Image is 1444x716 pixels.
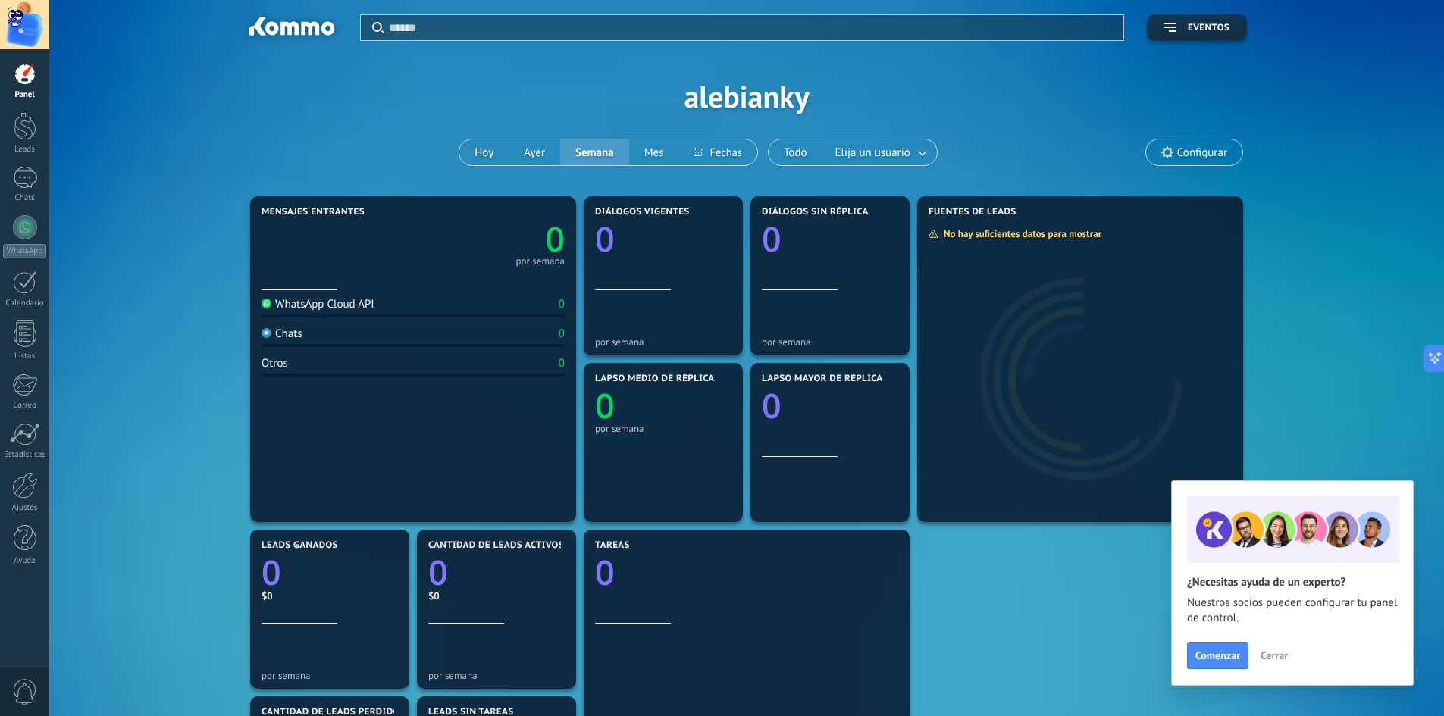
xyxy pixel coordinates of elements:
[262,207,365,217] span: Mensajes entrantes
[1187,642,1248,669] button: Comenzar
[595,336,731,348] div: por semana
[595,423,731,434] div: por semana
[413,216,565,262] a: 0
[762,216,782,262] text: 0
[262,540,338,551] span: Leads ganados
[559,327,565,341] div: 0
[428,670,565,681] div: por semana
[3,450,47,460] div: Estadísticas
[595,383,615,429] text: 0
[428,589,565,602] div: $0
[1261,650,1288,661] span: Cerrar
[762,383,782,429] text: 0
[428,549,565,596] a: 0
[262,297,374,311] div: WhatsApp Cloud API
[769,139,822,165] button: Todo
[3,352,47,361] div: Listas
[678,139,756,165] button: Fechas
[559,297,565,311] div: 0
[762,207,869,217] span: Diálogos sin réplica
[3,193,47,203] div: Chats
[545,216,565,262] text: 0
[428,540,564,551] span: Cantidad de leads activos
[928,227,1112,240] div: No hay suficientes datos para mostrar
[595,549,615,596] text: 0
[1187,575,1398,589] h2: ¿Necesitas ayuda de un experto?
[262,549,281,596] text: 0
[262,328,271,338] img: Chats
[595,549,898,596] a: 0
[560,139,629,165] button: Semana
[3,90,47,100] div: Panel
[3,401,47,411] div: Correo
[595,216,615,262] text: 0
[3,244,46,258] div: WhatsApp
[3,299,47,308] div: Calendario
[762,374,882,384] span: Lapso mayor de réplica
[832,142,913,163] span: Elija un usuario
[262,356,288,371] div: Otros
[3,503,47,513] div: Ajustes
[262,299,271,308] img: WhatsApp Cloud API
[459,139,509,165] button: Hoy
[262,670,398,681] div: por semana
[629,139,679,165] button: Mes
[595,207,690,217] span: Diálogos vigentes
[595,540,630,551] span: Tareas
[1187,596,1398,626] span: Nuestros socios pueden configurar tu panel de control.
[1254,644,1295,667] button: Cerrar
[1147,14,1247,41] button: Eventos
[262,327,302,341] div: Chats
[509,139,560,165] button: Ayer
[559,356,565,371] div: 0
[595,374,715,384] span: Lapso medio de réplica
[3,556,47,566] div: Ayuda
[262,589,398,602] div: $0
[1177,146,1227,159] span: Configurar
[3,145,47,155] div: Leads
[428,549,448,596] text: 0
[1188,23,1229,33] span: Eventos
[262,549,398,596] a: 0
[822,139,937,165] button: Elija un usuario
[762,336,898,348] div: por semana
[515,258,565,265] div: por semana
[929,207,1016,217] span: Fuentes de leads
[1195,650,1240,661] span: Comenzar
